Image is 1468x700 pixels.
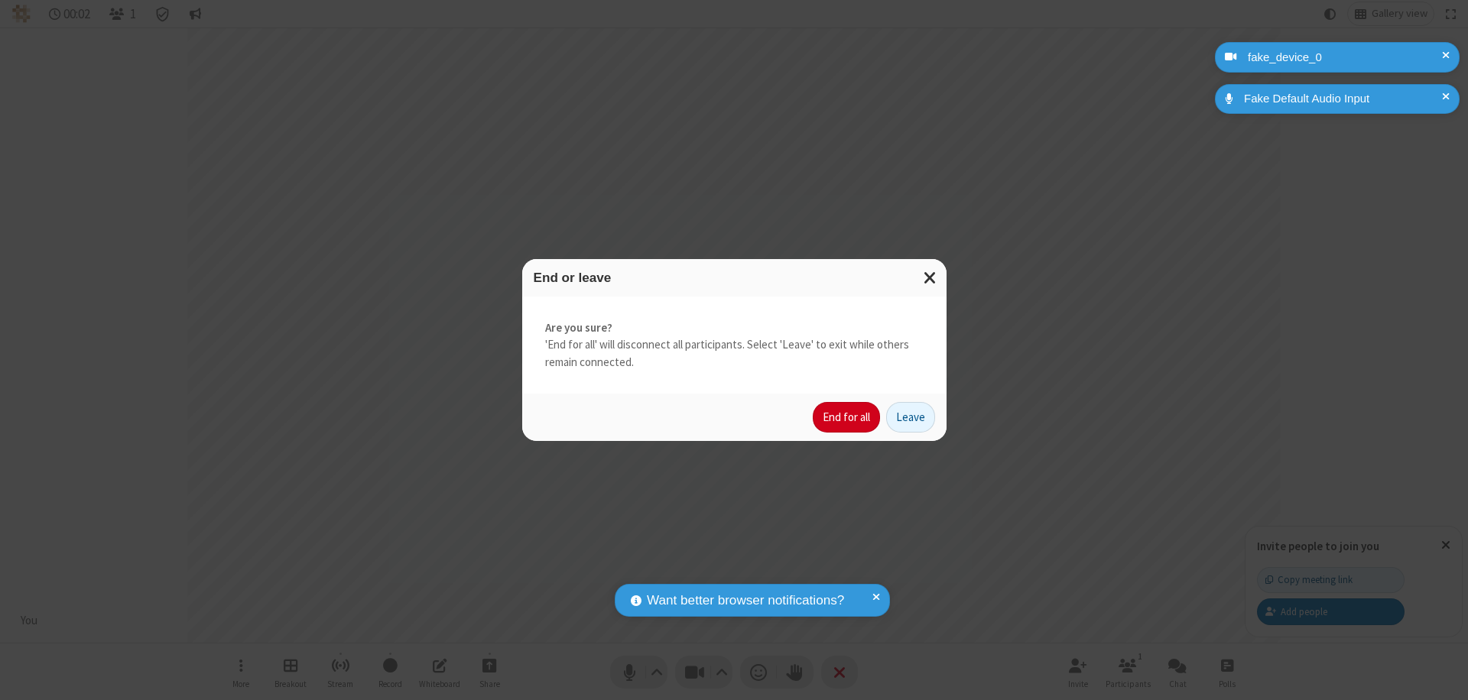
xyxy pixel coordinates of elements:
[534,271,935,285] h3: End or leave
[886,402,935,433] button: Leave
[545,319,924,337] strong: Are you sure?
[914,259,947,297] button: Close modal
[813,402,880,433] button: End for all
[1242,49,1448,66] div: fake_device_0
[1239,90,1448,108] div: Fake Default Audio Input
[647,591,844,611] span: Want better browser notifications?
[522,297,947,394] div: 'End for all' will disconnect all participants. Select 'Leave' to exit while others remain connec...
